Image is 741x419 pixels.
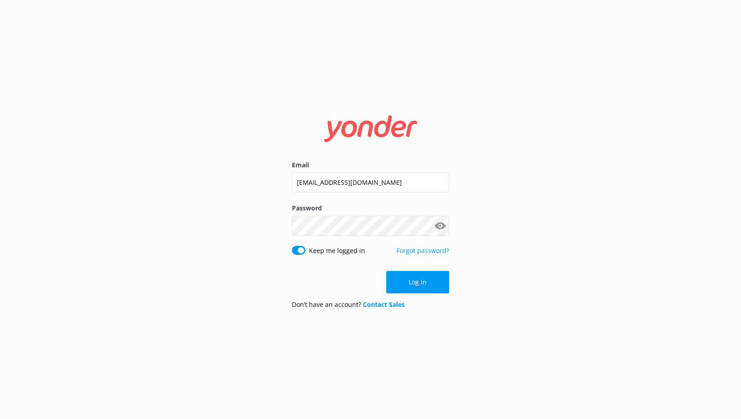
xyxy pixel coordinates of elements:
[431,217,449,235] button: Show password
[292,203,449,213] label: Password
[292,160,449,170] label: Email
[397,246,449,255] a: Forgot password?
[292,300,405,310] p: Don’t have an account?
[309,246,365,256] label: Keep me logged in
[386,271,449,293] button: Log in
[363,300,405,309] a: Contact Sales
[292,172,449,192] input: user@emailaddress.com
